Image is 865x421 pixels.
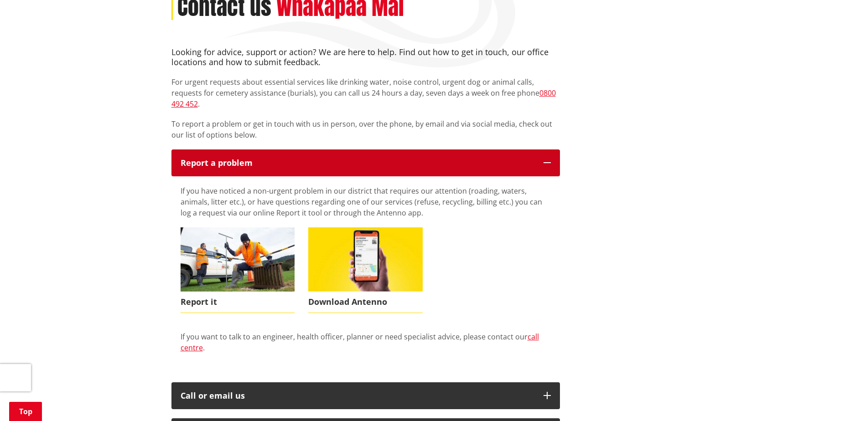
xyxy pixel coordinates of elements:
a: Download Antenno [308,227,423,313]
a: Top [9,402,42,421]
img: Report it [181,227,295,292]
div: Call or email us [181,391,534,400]
span: If you have noticed a non-urgent problem in our district that requires our attention (roading, wa... [181,186,542,218]
img: Antenno [308,227,423,292]
span: Download Antenno [308,292,423,313]
p: Report a problem [181,159,534,168]
p: For urgent requests about essential services like drinking water, noise control, urgent dog or an... [171,77,560,109]
div: If you want to talk to an engineer, health officer, planner or need specialist advice, please con... [181,331,551,364]
a: Report it [181,227,295,313]
iframe: Messenger Launcher [823,383,856,416]
h4: Looking for advice, support or action? We are here to help. Find out how to get in touch, our off... [171,47,560,67]
button: Report a problem [171,149,560,177]
p: To report a problem or get in touch with us in person, over the phone, by email and via social me... [171,118,560,140]
a: 0800 492 452 [171,88,556,109]
a: call centre [181,332,539,353]
span: Report it [181,292,295,313]
button: Call or email us [171,382,560,410]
